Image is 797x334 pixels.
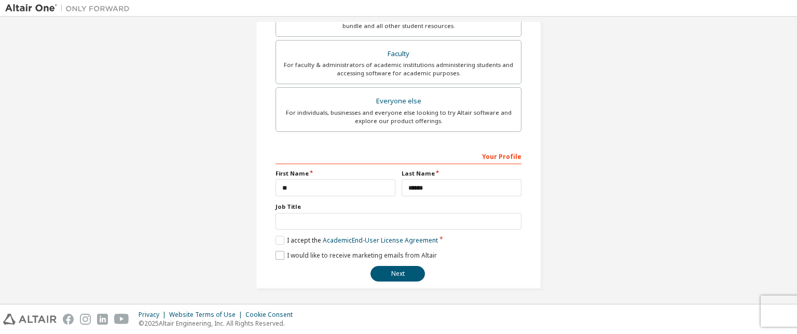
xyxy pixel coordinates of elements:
div: Faculty [282,47,515,61]
div: For currently enrolled students looking to access the free Altair Student Edition bundle and all ... [282,14,515,30]
img: youtube.svg [114,314,129,325]
label: First Name [276,169,395,178]
div: Privacy [139,311,169,319]
img: linkedin.svg [97,314,108,325]
img: instagram.svg [80,314,91,325]
label: Last Name [402,169,521,178]
img: altair_logo.svg [3,314,57,325]
div: Everyone else [282,94,515,109]
img: Altair One [5,3,135,14]
div: For individuals, businesses and everyone else looking to try Altair software and explore our prod... [282,109,515,125]
p: © 2025 Altair Engineering, Inc. All Rights Reserved. [139,319,299,328]
div: Cookie Consent [245,311,299,319]
img: facebook.svg [63,314,74,325]
div: For faculty & administrators of academic institutions administering students and accessing softwa... [282,61,515,77]
div: Your Profile [276,148,521,164]
label: Job Title [276,203,521,211]
button: Next [370,266,425,282]
a: Academic End-User License Agreement [323,236,438,245]
label: I accept the [276,236,438,245]
div: Website Terms of Use [169,311,245,319]
label: I would like to receive marketing emails from Altair [276,251,437,260]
